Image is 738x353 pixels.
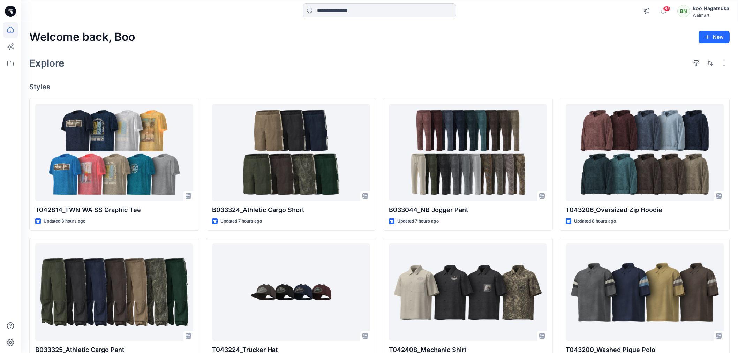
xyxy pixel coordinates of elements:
div: Boo Nagatsuka [693,4,729,13]
p: Updated 7 hours ago [220,218,262,225]
p: Updated 7 hours ago [397,218,439,225]
h4: Styles [29,83,730,91]
p: B033044_NB Jogger Pant [389,205,547,215]
p: B033324_Athletic Cargo Short [212,205,370,215]
div: BN [677,5,690,17]
h2: Welcome back, Boo [29,31,135,44]
a: T043206_Oversized Zip Hoodie [566,104,724,201]
p: T042814_TWN WA SS Graphic Tee [35,205,193,215]
button: New [699,31,730,43]
div: Walmart [693,13,729,18]
a: T043200_Washed Pique Polo [566,243,724,340]
a: B033324_Athletic Cargo Short [212,104,370,201]
a: T042408_Mechanic Shirt [389,243,547,340]
a: B033044_NB Jogger Pant [389,104,547,201]
h2: Explore [29,58,65,69]
a: B033325_Athletic Cargo Pant [35,243,193,340]
a: T043224_Trucker Hat [212,243,370,340]
p: T043206_Oversized Zip Hoodie [566,205,724,215]
p: Updated 8 hours ago [574,218,616,225]
span: 85 [663,6,671,12]
p: Updated 3 hours ago [44,218,85,225]
a: T042814_TWN WA SS Graphic Tee [35,104,193,201]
